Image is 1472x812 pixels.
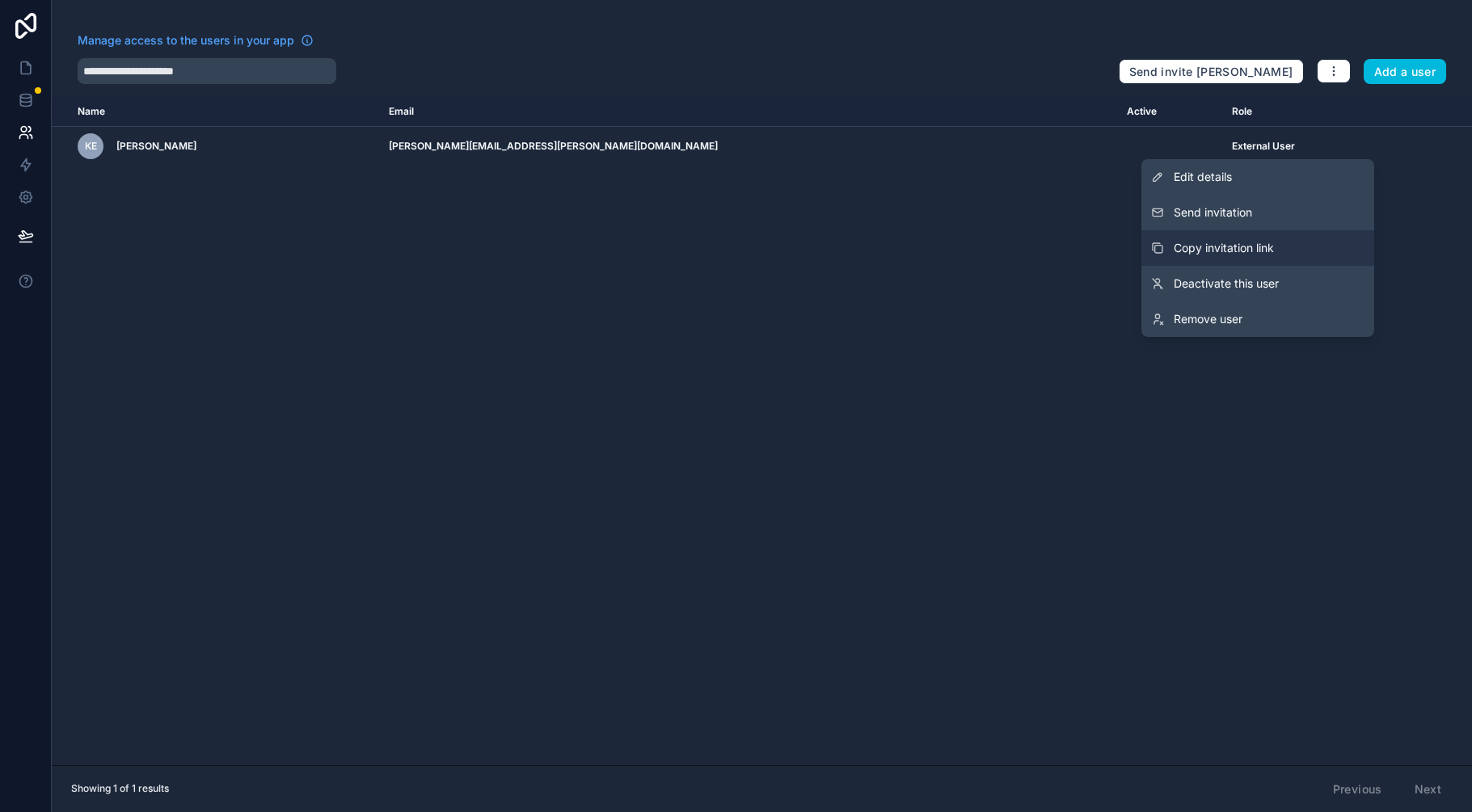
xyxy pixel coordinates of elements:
span: Send invitation [1174,204,1252,221]
button: Send invitation [1141,195,1374,230]
th: Role [1222,97,1397,127]
span: Manage access to the users in your app [78,32,294,48]
span: Copy invitation link [1174,240,1274,256]
span: Showing 1 of 1 results [71,782,169,795]
button: Add a user [1364,59,1447,85]
a: Deactivate this user [1141,266,1374,301]
span: KE [85,140,97,153]
button: Copy invitation link [1141,230,1374,266]
span: Edit details [1174,169,1232,185]
th: Name [52,97,379,127]
th: Email [379,97,1117,127]
span: External User [1232,140,1295,153]
span: Remove user [1174,311,1242,327]
a: Manage access to the users in your app [78,32,314,48]
div: scrollable content [52,97,1472,765]
span: [PERSON_NAME] [116,140,196,153]
th: Active [1117,97,1221,127]
td: [PERSON_NAME][EMAIL_ADDRESS][PERSON_NAME][DOMAIN_NAME] [379,127,1117,166]
a: Edit details [1141,159,1374,195]
span: Deactivate this user [1174,276,1279,292]
a: Remove user [1141,301,1374,337]
button: Send invite [PERSON_NAME] [1119,59,1304,85]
